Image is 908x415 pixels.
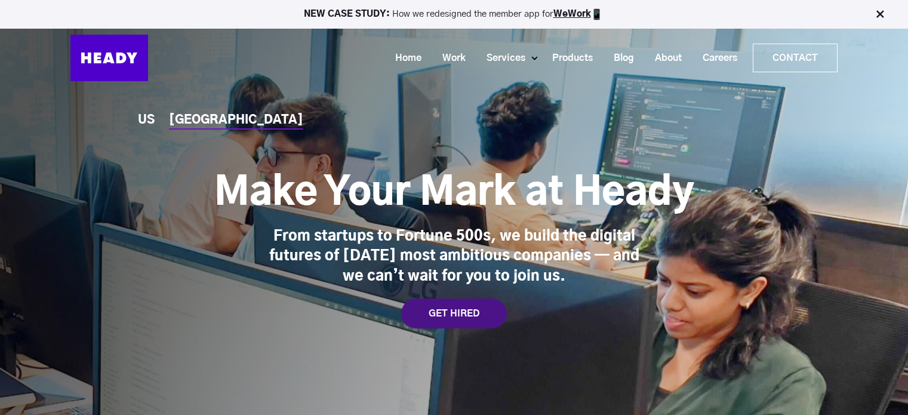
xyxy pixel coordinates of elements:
div: From startups to Fortune 500s, we build the digital futures of [DATE] most ambitious companies — ... [269,227,639,287]
h1: Make Your Mark at Heady [214,170,694,217]
a: Contact [753,44,837,72]
a: WeWork [553,10,591,19]
strong: NEW CASE STUDY: [304,10,392,19]
img: app emoji [591,8,603,20]
a: Work [427,47,472,69]
p: How we redesigned the member app for [5,8,903,20]
a: [GEOGRAPHIC_DATA] [169,114,303,127]
a: Products [537,47,599,69]
a: Careers [688,47,743,69]
a: Services [472,47,531,69]
a: US [138,114,155,127]
div: Navigation Menu [160,44,838,72]
a: Home [380,47,427,69]
a: Blog [599,47,640,69]
img: Close Bar [874,8,886,20]
a: About [640,47,688,69]
img: Heady_Logo_Web-01 (1) [70,35,148,81]
a: GET HIRED [401,299,507,328]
